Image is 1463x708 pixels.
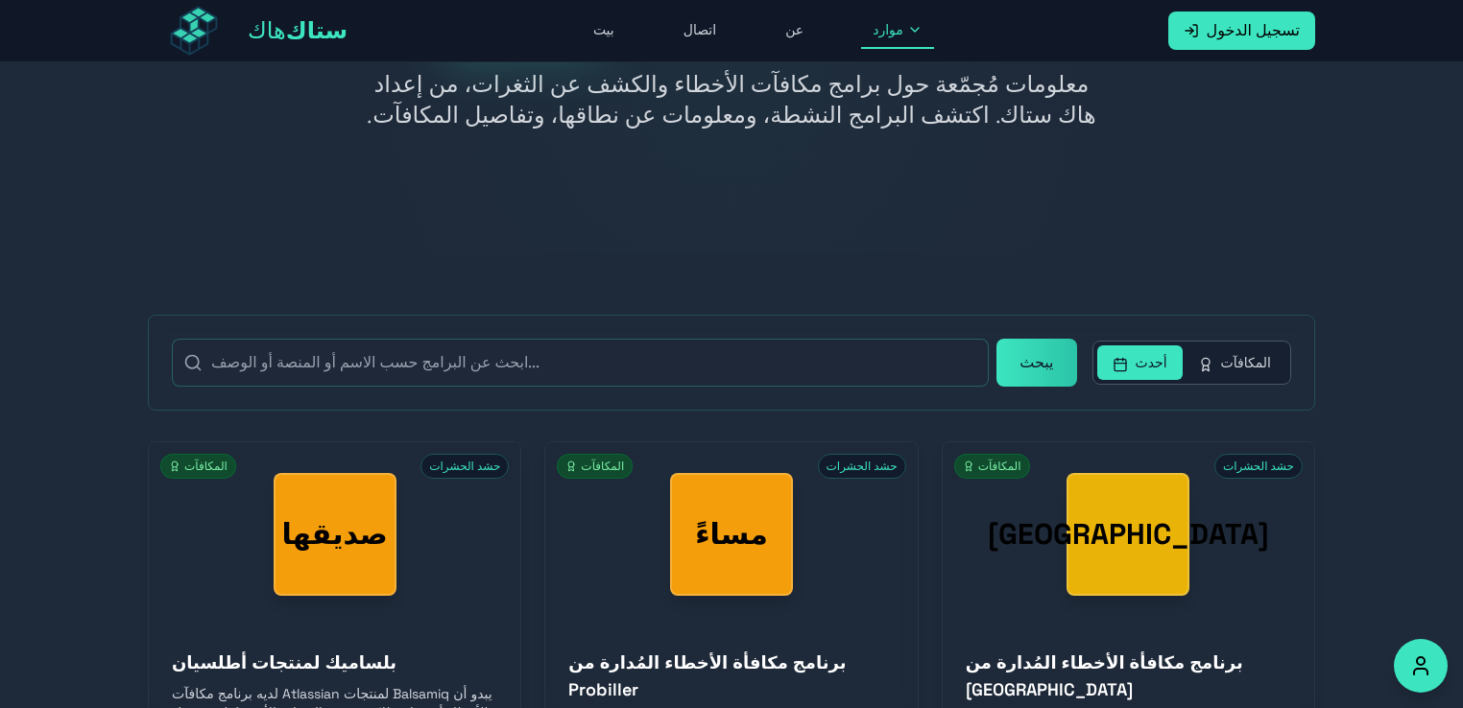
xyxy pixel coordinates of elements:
font: حشد الحشرات [1223,459,1294,474]
font: المكافآت [978,459,1021,474]
font: صديقها [282,515,388,553]
a: بيت [582,12,626,49]
input: ابحث عن البرامج حسب الاسم أو المنصة أو الوصف... [172,339,989,387]
div: برنامج مكافأة الأخطاء المُدارة من Probiller [670,473,793,596]
font: ستاك [286,15,348,45]
font: مساءً [695,515,768,553]
button: أحدث [1097,345,1183,380]
a: عن [774,12,815,49]
font: [GEOGRAPHIC_DATA] [988,515,1269,553]
font: اتصال [684,21,716,38]
font: يبحث [1019,352,1053,372]
font: برنامج مكافأة الأخطاء المُدارة من Probiller [568,651,846,700]
button: موارد [861,12,934,49]
font: أحدث [1136,354,1167,371]
div: بلساميك لمنتجات أطلسيان [274,473,396,596]
a: تسجيل الدخول [1168,12,1316,50]
font: عن [785,21,803,38]
a: اتصال [672,12,728,49]
font: موارد [873,21,903,38]
font: حشد الحشرات [429,459,500,474]
font: تسجيل الدخول [1207,20,1301,40]
font: برنامج مكافأة الأخطاء المُدارة من [GEOGRAPHIC_DATA] [966,651,1243,700]
div: برنامج مكافأة الأخطاء المُدارة من Nutaku [1067,473,1189,596]
font: هاك [248,15,286,45]
font: معلومات مُجمّعة حول برامج مكافآت الأخطاء والكشف عن الثغرات، من إعداد هاك ستاك. اكتشف البرامج النش... [367,69,1096,130]
font: المكافآت [184,459,228,474]
font: بيت [593,21,614,38]
font: المكافآت [581,459,624,474]
button: خيارات إمكانية الوصول [1394,639,1448,693]
font: حشد الحشرات [827,459,898,474]
font: بلساميك لمنتجات أطلسيان [172,651,396,673]
button: المكافآت [1183,345,1286,380]
button: يبحث [996,339,1076,387]
font: المكافآت [1221,354,1271,371]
